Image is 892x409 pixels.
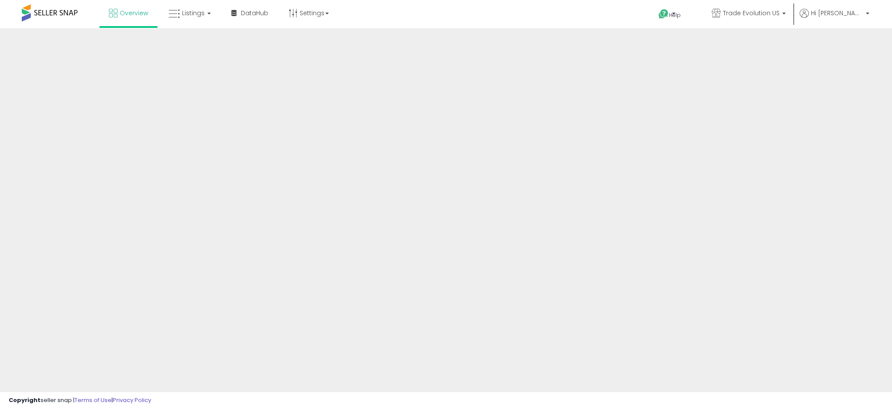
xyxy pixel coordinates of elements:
[811,9,863,17] span: Hi [PERSON_NAME]
[800,9,869,28] a: Hi [PERSON_NAME]
[120,9,148,17] span: Overview
[723,9,780,17] span: Trade Evolution US
[182,9,205,17] span: Listings
[669,11,681,19] span: Help
[658,9,669,20] i: Get Help
[241,9,268,17] span: DataHub
[652,2,698,28] a: Help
